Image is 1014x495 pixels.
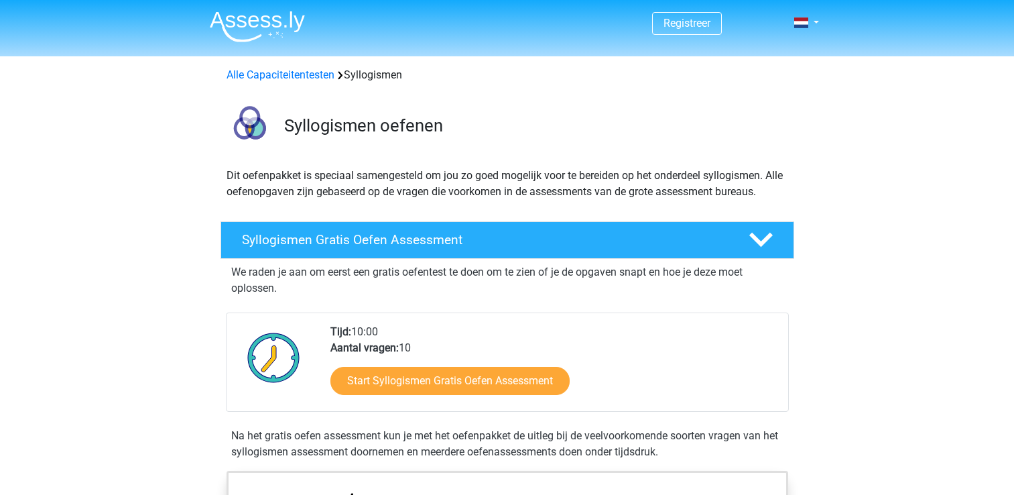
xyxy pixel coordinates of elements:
a: Alle Capaciteitentesten [227,68,334,81]
b: Aantal vragen: [330,341,399,354]
div: Na het gratis oefen assessment kun je met het oefenpakket de uitleg bij de veelvoorkomende soorte... [226,428,789,460]
img: Assessly [210,11,305,42]
h3: Syllogismen oefenen [284,115,783,136]
img: syllogismen [221,99,278,156]
h4: Syllogismen Gratis Oefen Assessment [242,232,727,248]
img: Klok [240,324,308,391]
p: We raden je aan om eerst een gratis oefentest te doen om te zien of je de opgaven snapt en hoe je... [231,264,783,296]
b: Tijd: [330,325,351,338]
a: Registreer [663,17,710,30]
p: Dit oefenpakket is speciaal samengesteld om jou zo goed mogelijk voor te bereiden op het onderdee... [227,168,788,200]
div: 10:00 10 [320,324,787,411]
div: Syllogismen [221,67,794,83]
a: Syllogismen Gratis Oefen Assessment [215,221,800,259]
a: Start Syllogismen Gratis Oefen Assessment [330,367,570,395]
